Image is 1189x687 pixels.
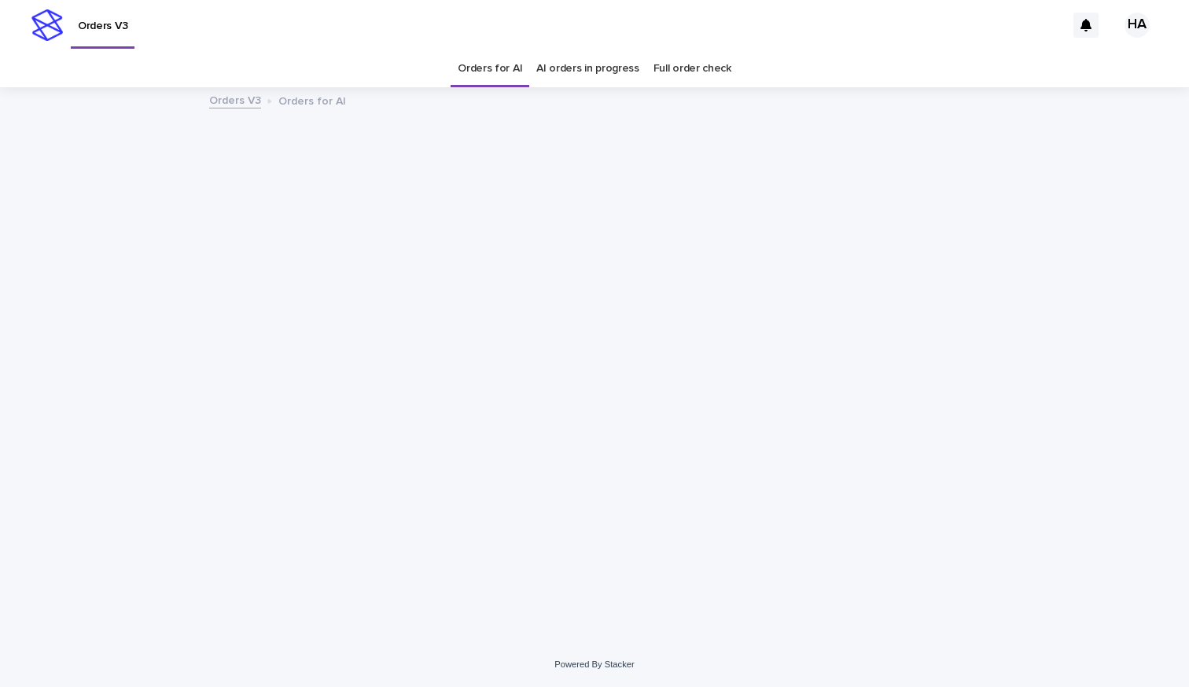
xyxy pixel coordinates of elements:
[278,91,346,108] p: Orders for AI
[1125,13,1150,38] div: HA
[536,50,639,87] a: AI orders in progress
[653,50,731,87] a: Full order check
[554,659,634,669] a: Powered By Stacker
[458,50,522,87] a: Orders for AI
[31,9,63,41] img: stacker-logo-s-only.png
[209,90,261,108] a: Orders V3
